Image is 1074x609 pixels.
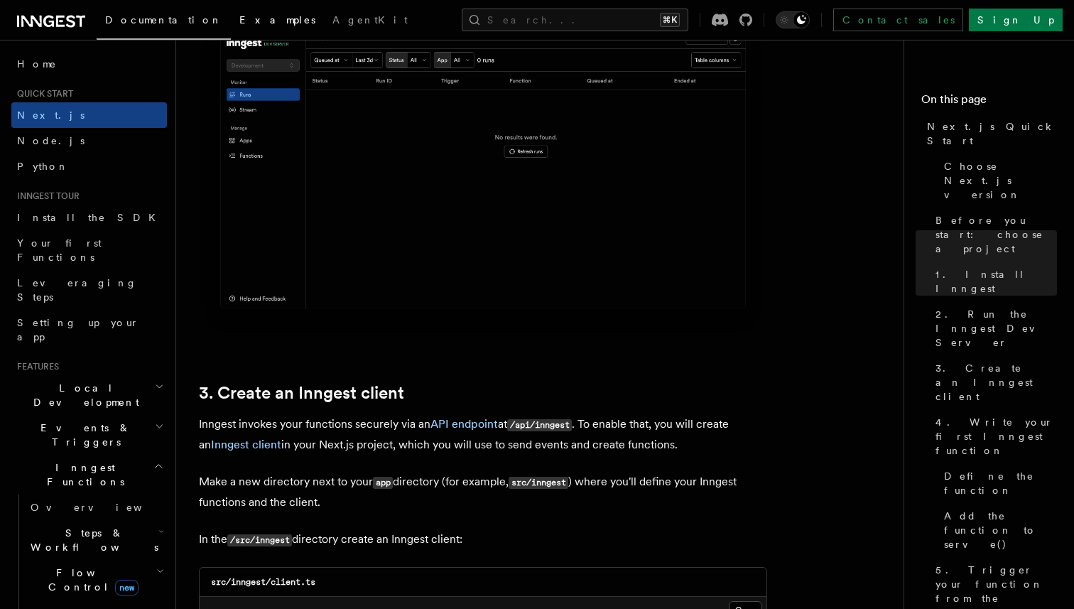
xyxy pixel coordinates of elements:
button: Flow Controlnew [25,560,167,600]
a: Node.js [11,128,167,153]
code: src/inngest/client.ts [211,577,315,587]
span: Home [17,57,57,71]
span: Before you start: choose a project [935,213,1057,256]
a: Inngest client [211,438,281,451]
span: 2. Run the Inngest Dev Server [935,307,1057,350]
a: Add the function to serve() [938,503,1057,557]
button: Toggle dark mode [776,11,810,28]
span: Examples [239,14,315,26]
span: Events & Triggers [11,421,155,449]
span: Flow Control [25,566,156,594]
span: Steps & Workflows [25,526,158,554]
span: 4. Write your first Inngest function [935,415,1057,458]
a: 4. Write your first Inngest function [930,409,1057,463]
span: Install the SDK [17,212,164,223]
a: AgentKit [324,4,416,38]
span: AgentKit [332,14,408,26]
a: Home [11,51,167,77]
code: /api/inngest [507,419,572,431]
button: Local Development [11,375,167,415]
a: Before you start: choose a project [930,208,1057,262]
a: Setting up your app [11,310,167,350]
a: Python [11,153,167,179]
p: Make a new directory next to your directory (for example, ) where you'll define your Inngest func... [199,472,767,512]
a: 3. Create an Inngest client [199,383,404,403]
span: new [115,580,139,595]
span: Inngest Functions [11,460,153,489]
a: 3. Create an Inngest client [930,355,1057,409]
button: Inngest Functions [11,455,167,495]
span: Choose Next.js version [944,159,1057,202]
a: Your first Functions [11,230,167,270]
button: Search...⌘K [462,9,688,31]
span: 3. Create an Inngest client [935,361,1057,404]
a: Define the function [938,463,1057,503]
span: Leveraging Steps [17,277,137,303]
a: Leveraging Steps [11,270,167,310]
a: Overview [25,495,167,520]
a: Next.js Quick Start [921,114,1057,153]
span: Python [17,161,69,172]
span: Quick start [11,88,73,99]
p: Inngest invokes your functions securely via an at . To enable that, you will create an in your Ne... [199,414,767,455]
span: Setting up your app [17,317,139,343]
span: Your first Functions [17,237,102,263]
span: Overview [31,502,177,513]
code: src/inngest [509,477,568,489]
a: Install the SDK [11,205,167,230]
span: Inngest tour [11,190,80,202]
span: Add the function to serve() [944,509,1057,551]
span: Next.js Quick Start [927,119,1057,148]
a: Documentation [97,4,231,40]
span: 1. Install Inngest [935,267,1057,296]
a: 2. Run the Inngest Dev Server [930,301,1057,355]
span: Features [11,361,59,372]
span: Node.js [17,135,85,146]
a: Examples [231,4,324,38]
a: Contact sales [833,9,963,31]
span: Next.js [17,109,85,121]
code: app [373,477,393,489]
a: API endpoint [430,417,498,431]
button: Steps & Workflows [25,520,167,560]
span: Documentation [105,14,222,26]
a: 1. Install Inngest [930,262,1057,301]
a: Sign Up [969,9,1063,31]
button: Events & Triggers [11,415,167,455]
span: Local Development [11,381,155,409]
a: Next.js [11,102,167,128]
code: /src/inngest [227,534,292,546]
kbd: ⌘K [660,13,680,27]
a: Choose Next.js version [938,153,1057,208]
span: Define the function [944,469,1057,497]
p: In the directory create an Inngest client: [199,529,767,550]
h4: On this page [921,91,1057,114]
